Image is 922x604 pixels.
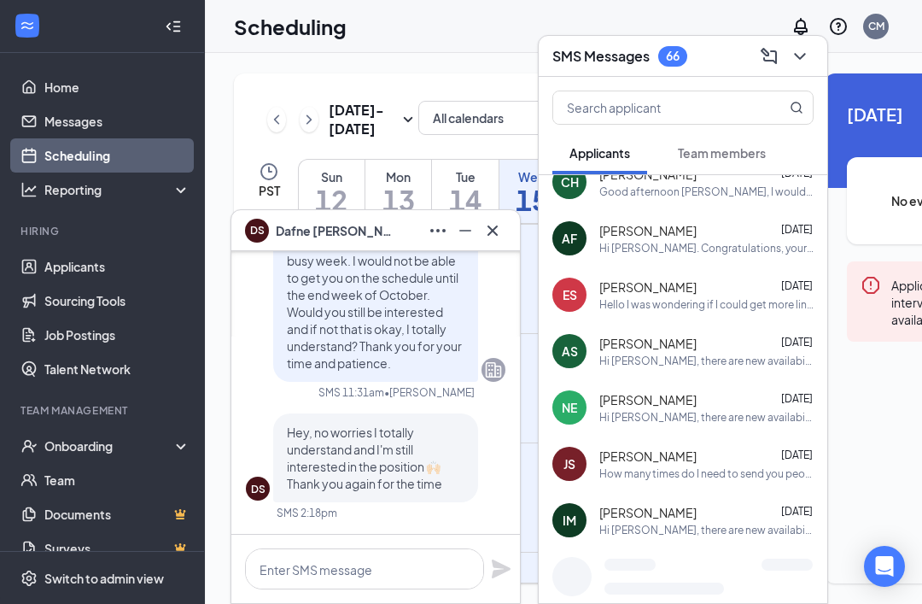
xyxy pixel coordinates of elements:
a: October 14, 2025 [432,160,498,223]
span: [DATE] [781,505,813,518]
h1: Scheduling [234,12,347,41]
a: Scheduling [44,138,190,173]
svg: WorkstreamLogo [19,17,36,34]
div: SMS 11:31am [318,385,384,400]
svg: Clock [259,161,279,182]
span: Hey, I just wanted to be fully transparent. We are still offering the job to you but we are comin... [287,185,464,371]
svg: ChevronLeft [268,109,285,130]
span: [DATE] [781,449,813,461]
svg: Minimize [455,220,476,241]
input: Search applicant [553,91,756,124]
svg: ChevronRight [301,109,318,130]
button: ChevronRight [300,107,318,132]
span: [DATE] [781,336,813,349]
svg: Collapse [165,18,182,35]
div: Sun [299,168,365,185]
svg: Cross [482,220,503,241]
h1: 15 [499,185,565,214]
span: [PERSON_NAME] [599,391,697,408]
h1: 13 [365,185,431,214]
h3: [DATE] - [DATE] [329,101,398,138]
span: Applicants [569,145,630,161]
div: Onboarding [44,437,176,454]
div: Hello I was wondering if I could get more links for interview times and days since I wasn’t able ... [599,297,814,312]
div: Reporting [44,181,191,198]
span: [DATE] [781,223,813,236]
svg: Notifications [791,16,811,37]
div: How many times do I need to send you people my availability times?this would make the third time! [599,466,814,481]
a: Messages [44,104,190,138]
span: Hey, no worries I totally understand and I'm still interested in the position 🙌🏻 Thank you again ... [287,425,442,491]
span: [PERSON_NAME] [599,504,697,521]
div: CH [561,173,579,191]
svg: Plane [491,559,511,579]
div: Open Intercom Messenger [864,546,905,587]
div: Good afternoon [PERSON_NAME], I would love to offer you the position of [PERSON_NAME] at [GEOGRAP... [599,185,814,199]
button: ChevronLeft [267,107,286,132]
button: Minimize [452,217,479,244]
div: SMS 2:18pm [277,506,337,520]
span: • [PERSON_NAME] [384,385,475,400]
a: DocumentsCrown [44,497,190,531]
svg: Analysis [20,181,38,198]
a: Sourcing Tools [44,284,190,318]
span: Team members [678,145,766,161]
a: Applicants [44,249,190,284]
div: Team Management [20,403,187,418]
span: [DATE] [781,167,813,179]
div: NE [562,399,577,416]
span: [PERSON_NAME] [599,448,697,465]
svg: QuestionInfo [828,16,849,37]
span: [DATE] [781,392,813,405]
svg: ComposeMessage [759,46,779,67]
div: Hi [PERSON_NAME], there are new availabilities for an interview. This is a reminder to schedule y... [599,523,814,537]
div: 66 [666,49,680,63]
div: Hi [PERSON_NAME]. Congratulations, your meeting with Crumbl Cookies for [PERSON_NAME] at [GEOGRAP... [599,241,814,255]
h1: 12 [299,185,365,214]
button: ChevronDown [786,43,814,70]
button: All calendarsChevronDown [418,101,572,135]
a: October 12, 2025 [299,160,365,223]
div: IM [563,512,576,529]
a: Job Postings [44,318,190,352]
div: Hiring [20,224,187,238]
a: Team [44,463,190,497]
svg: Ellipses [428,220,448,241]
div: JS [563,455,575,472]
a: SurveysCrown [44,531,190,566]
div: AS [562,343,578,360]
svg: ChevronDown [790,46,810,67]
div: Hi [PERSON_NAME], there are new availabilities for an interview. This is a reminder to schedule y... [599,410,814,425]
div: AF [562,230,577,247]
span: [PERSON_NAME] [599,222,697,239]
span: [DATE] [781,279,813,292]
span: [PERSON_NAME] [599,279,697,296]
a: October 15, 2025 [499,160,565,223]
button: ComposeMessage [756,43,783,70]
span: PST [259,182,280,199]
button: Ellipses [424,217,452,244]
div: Tue [432,168,498,185]
h3: SMS Messages [552,47,650,66]
div: DS [251,482,266,496]
a: October 13, 2025 [365,160,431,223]
svg: Error [861,275,881,296]
div: CM [868,19,884,33]
svg: Company [483,360,504,380]
div: Switch to admin view [44,570,164,587]
svg: UserCheck [20,437,38,454]
div: Mon [365,168,431,185]
svg: Settings [20,570,38,587]
div: ES [563,286,577,303]
svg: MagnifyingGlass [790,101,803,114]
div: Wed [499,168,565,185]
a: Talent Network [44,352,190,386]
button: Cross [479,217,506,244]
h1: 14 [432,185,498,214]
svg: SmallChevronDown [398,109,418,130]
div: Hi [PERSON_NAME], there are new availabilities for an interview. This is a reminder to schedule y... [599,354,814,368]
span: [PERSON_NAME] [599,335,697,352]
a: Home [44,70,190,104]
span: Dafne [PERSON_NAME] [276,221,395,240]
